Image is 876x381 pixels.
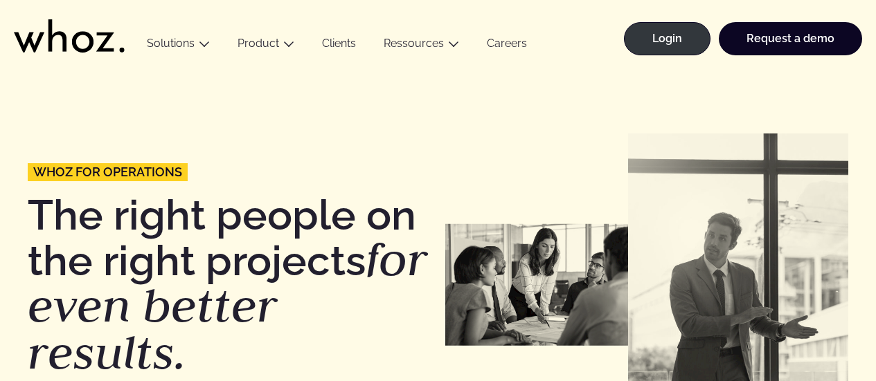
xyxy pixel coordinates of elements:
[473,37,541,55] a: Careers
[308,37,370,55] a: Clients
[224,37,308,55] button: Product
[624,22,710,55] a: Login
[719,22,862,55] a: Request a demo
[384,37,444,50] a: Ressources
[238,37,279,50] a: Product
[370,37,473,55] button: Ressources
[28,194,431,376] h1: The right people on the right projects
[133,37,224,55] button: Solutions
[33,166,182,178] span: Whoz for Operations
